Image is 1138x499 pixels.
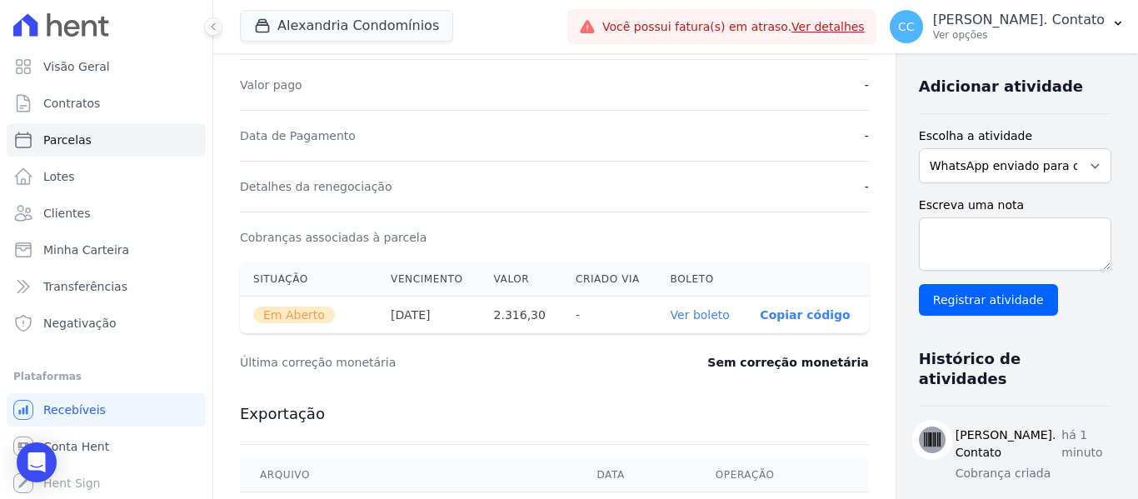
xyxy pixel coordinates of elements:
[253,307,335,323] span: Em Aberto
[671,308,730,322] a: Ver boleto
[562,262,657,297] th: Criado via
[760,308,850,322] button: Copiar código
[919,284,1058,316] input: Registrar atividade
[7,160,206,193] a: Lotes
[240,10,453,42] button: Alexandria Condomínios
[240,404,869,424] h3: Exportação
[876,3,1138,50] button: CC [PERSON_NAME]. Contato Ver opções
[240,458,576,492] th: Arquivo
[43,278,127,295] span: Transferências
[17,442,57,482] div: Open Intercom Messenger
[919,349,1098,389] h3: Histórico de atividades
[7,50,206,83] a: Visão Geral
[43,438,109,455] span: Conta Hent
[43,205,90,222] span: Clientes
[933,12,1105,28] p: [PERSON_NAME]. Contato
[7,123,206,157] a: Parcelas
[956,465,1111,482] p: Cobrança criada
[481,297,562,334] th: 2.316,30
[240,262,377,297] th: Situação
[43,58,110,75] span: Visão Geral
[919,127,1111,145] label: Escolha a atividade
[865,178,869,195] dd: -
[919,77,1083,97] h3: Adicionar atividade
[240,127,356,144] dt: Data de Pagamento
[956,427,1061,462] h3: [PERSON_NAME]. Contato
[7,393,206,427] a: Recebíveis
[7,197,206,230] a: Clientes
[576,458,695,492] th: Data
[377,297,480,334] th: [DATE]
[657,262,747,297] th: Boleto
[707,354,868,371] dd: Sem correção monetária
[919,197,1111,214] label: Escreva uma nota
[7,87,206,120] a: Contratos
[43,132,92,148] span: Parcelas
[240,178,392,195] dt: Detalhes da renegociação
[7,430,206,463] a: Conta Hent
[602,18,865,36] span: Você possui fatura(s) em atraso.
[791,20,865,33] a: Ver detalhes
[377,262,480,297] th: Vencimento
[696,458,869,492] th: Operação
[240,77,302,93] dt: Valor pago
[240,354,611,371] dt: Última correção monetária
[933,28,1105,42] p: Ver opções
[7,307,206,340] a: Negativação
[43,315,117,332] span: Negativação
[43,95,100,112] span: Contratos
[43,402,106,418] span: Recebíveis
[481,262,562,297] th: Valor
[865,127,869,144] dd: -
[865,77,869,93] dd: -
[13,367,199,387] div: Plataformas
[43,242,129,258] span: Minha Carteira
[43,168,75,185] span: Lotes
[562,297,657,334] th: -
[7,233,206,267] a: Minha Carteira
[898,21,915,32] span: CC
[240,229,427,246] dt: Cobranças associadas à parcela
[1061,427,1111,462] p: há 1 minuto
[7,270,206,303] a: Transferências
